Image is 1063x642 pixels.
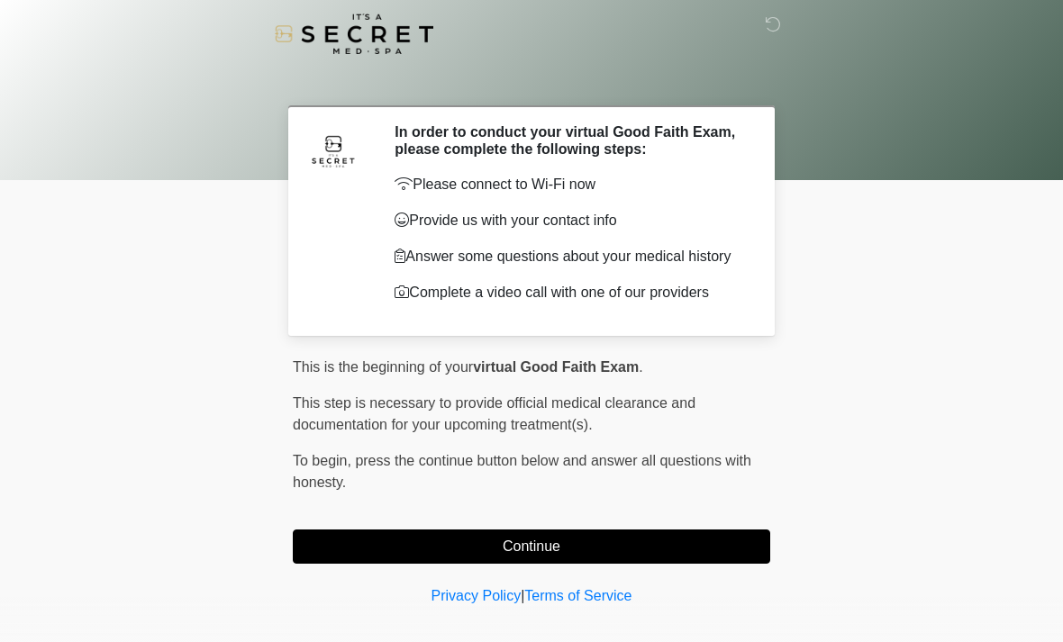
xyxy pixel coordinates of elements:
span: press the continue button below and answer all questions with honesty. [293,453,751,490]
p: Provide us with your contact info [395,210,743,231]
button: Continue [293,529,770,564]
img: It's A Secret Med Spa Logo [275,14,433,54]
strong: virtual Good Faith Exam [473,359,639,375]
h1: ‎ ‎ [279,65,784,98]
span: This is the beginning of your [293,359,473,375]
a: Terms of Service [524,588,631,603]
a: Privacy Policy [432,588,522,603]
span: . [639,359,642,375]
span: To begin, [293,453,355,468]
p: Please connect to Wi-Fi now [395,174,743,195]
h2: In order to conduct your virtual Good Faith Exam, please complete the following steps: [395,123,743,158]
a: | [521,588,524,603]
img: Agent Avatar [306,123,360,177]
p: Complete a video call with one of our providers [395,282,743,303]
p: Answer some questions about your medical history [395,246,743,267]
span: This step is necessary to provide official medical clearance and documentation for your upcoming ... [293,395,695,432]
